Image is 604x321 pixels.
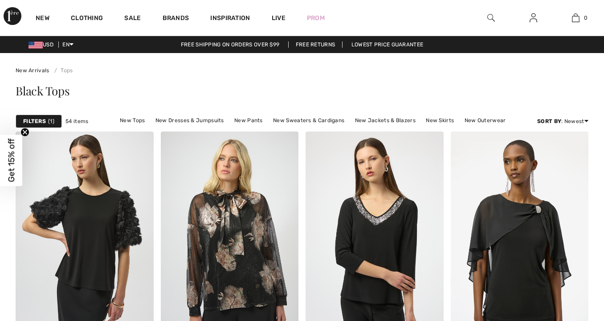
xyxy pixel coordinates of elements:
img: search the website [487,12,495,23]
a: New Pants [230,115,267,126]
span: EN [62,41,73,48]
span: 1 [48,117,54,125]
img: My Info [530,12,537,23]
a: Prom [307,13,325,23]
a: New Sweaters & Cardigans [269,115,349,126]
span: 54 items [65,117,88,125]
strong: Sort By [537,118,561,124]
span: Get 15% off [6,139,16,182]
a: Sale [124,14,141,24]
a: Free Returns [288,41,343,48]
span: USD [29,41,57,48]
span: Inspiration [210,14,250,24]
a: New [36,14,49,24]
a: Live [272,13,286,23]
a: Lowest Price Guarantee [344,41,431,48]
a: New Arrivals [16,67,49,74]
span: Black Tops [16,83,70,99]
a: New Tops [115,115,149,126]
img: My Bag [572,12,580,23]
a: New Jackets & Blazers [351,115,420,126]
a: Tops [51,67,73,74]
img: US Dollar [29,41,43,49]
button: Close teaser [20,128,29,137]
a: 0 [555,12,596,23]
a: Sign In [522,12,544,24]
a: Clothing [71,14,103,24]
a: Brands [163,14,189,24]
img: 1ère Avenue [4,7,21,25]
a: New Outerwear [460,115,510,126]
a: New Dresses & Jumpsuits [151,115,229,126]
a: Free shipping on orders over $99 [174,41,287,48]
strong: Filters [23,117,46,125]
a: New Skirts [421,115,458,126]
div: : Newest [537,117,588,125]
span: 0 [584,14,588,22]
